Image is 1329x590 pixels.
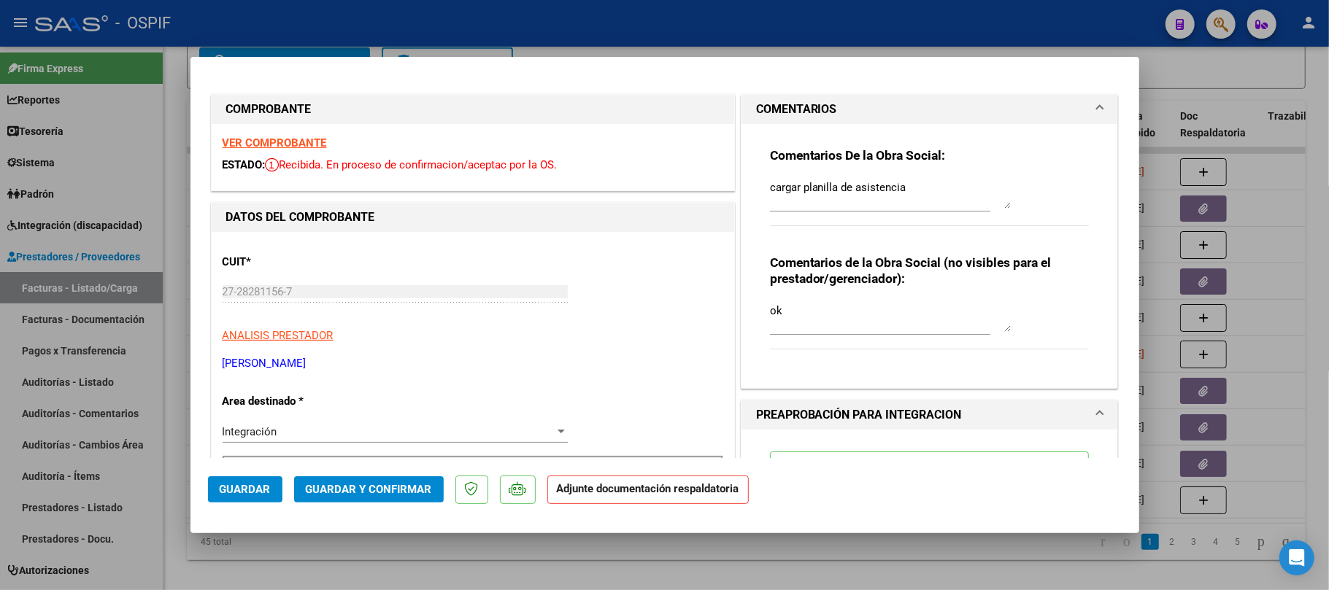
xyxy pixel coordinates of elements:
[208,476,282,502] button: Guardar
[770,451,1090,506] p: El afiliado figura en el ultimo padrón que tenemos de la SSS de
[226,210,375,224] strong: DATOS DEL COMPROBANTE
[770,148,946,163] strong: Comentarios De la Obra Social:
[223,425,277,438] span: Integración
[223,158,266,171] span: ESTADO:
[223,254,373,271] p: CUIT
[220,483,271,496] span: Guardar
[557,482,739,495] strong: Adjunte documentación respaldatoria
[226,102,312,116] strong: COMPROBANTE
[741,400,1118,430] mat-expansion-panel-header: PREAPROBACIÓN PARA INTEGRACION
[1279,540,1314,575] div: Open Intercom Messenger
[770,255,1052,286] strong: Comentarios de la Obra Social (no visibles para el prestador/gerenciador):
[294,476,444,502] button: Guardar y Confirmar
[741,95,1118,124] mat-expansion-panel-header: COMENTARIOS
[223,393,373,410] p: Area destinado *
[223,355,723,372] p: [PERSON_NAME]
[741,124,1118,388] div: COMENTARIOS
[223,136,327,150] a: VER COMPROBANTE
[223,329,334,342] span: ANALISIS PRESTADOR
[756,101,837,118] h1: COMENTARIOS
[756,406,962,424] h1: PREAPROBACIÓN PARA INTEGRACION
[266,158,558,171] span: Recibida. En proceso de confirmacion/aceptac por la OS.
[306,483,432,496] span: Guardar y Confirmar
